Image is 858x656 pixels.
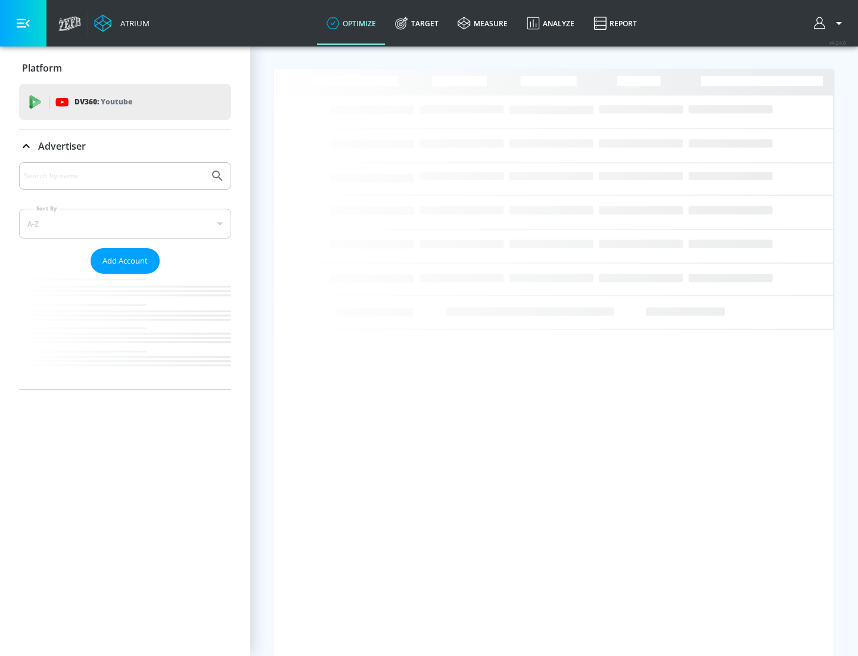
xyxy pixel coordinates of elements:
p: Platform [22,61,62,75]
div: Platform [19,51,231,85]
a: Analyze [517,2,584,45]
a: Atrium [94,14,150,32]
label: Sort By [34,205,60,212]
div: A-Z [19,209,231,239]
a: Report [584,2,646,45]
span: Add Account [102,254,148,268]
div: Atrium [116,18,150,29]
span: v 4.24.0 [829,39,846,46]
div: Advertiser [19,162,231,389]
button: Add Account [91,248,160,274]
div: DV360: Youtube [19,84,231,120]
p: DV360: [74,95,132,109]
nav: list of Advertiser [19,274,231,389]
div: Advertiser [19,129,231,163]
a: measure [448,2,517,45]
p: Youtube [101,95,132,108]
a: optimize [317,2,386,45]
p: Advertiser [38,140,86,153]
a: Target [386,2,448,45]
input: Search by name [24,168,204,184]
